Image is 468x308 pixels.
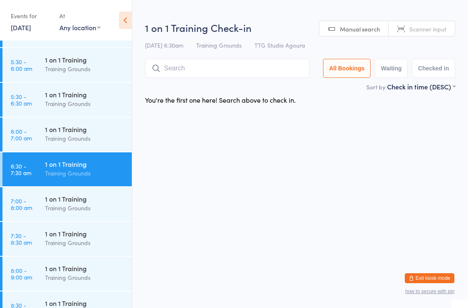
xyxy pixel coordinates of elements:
[145,95,296,104] div: You're the first one here! Search above to check in.
[11,128,32,141] time: 6:00 - 7:00 am
[45,273,125,282] div: Training Grounds
[323,59,371,78] button: All Bookings
[2,83,132,117] a: 5:30 -6:30 am1 on 1 TrainingTraining Grounds
[45,298,125,308] div: 1 on 1 Training
[45,99,125,108] div: Training Grounds
[409,25,447,33] span: Scanner input
[45,90,125,99] div: 1 on 1 Training
[405,289,454,294] button: how to secure with pin
[254,41,305,49] span: TTG Studio Agoura
[59,23,100,32] div: Any location
[2,257,132,291] a: 8:00 -9:00 am1 on 1 TrainingTraining Grounds
[45,64,125,74] div: Training Grounds
[2,48,132,82] a: 5:30 -6:00 am1 on 1 TrainingTraining Grounds
[11,267,32,280] time: 8:00 - 9:00 am
[2,118,132,152] a: 6:00 -7:00 am1 on 1 TrainingTraining Grounds
[196,41,242,49] span: Training Grounds
[11,93,32,106] time: 5:30 - 6:30 am
[387,82,455,91] div: Check in time (DESC)
[11,197,32,211] time: 7:00 - 8:00 am
[145,21,455,34] h2: 1 on 1 Training Check-in
[145,59,309,78] input: Search
[11,9,51,23] div: Events for
[45,134,125,143] div: Training Grounds
[45,168,125,178] div: Training Grounds
[145,41,183,49] span: [DATE] 6:30am
[11,232,32,245] time: 7:30 - 8:30 am
[2,152,132,186] a: 6:30 -7:30 am1 on 1 TrainingTraining Grounds
[45,203,125,213] div: Training Grounds
[405,273,454,283] button: Exit kiosk mode
[45,238,125,248] div: Training Grounds
[366,83,385,91] label: Sort by
[340,25,380,33] span: Manual search
[45,264,125,273] div: 1 on 1 Training
[45,55,125,64] div: 1 on 1 Training
[2,222,132,256] a: 7:30 -8:30 am1 on 1 TrainingTraining Grounds
[412,59,455,78] button: Checked in
[45,159,125,168] div: 1 on 1 Training
[11,58,32,72] time: 5:30 - 6:00 am
[375,59,408,78] button: Waiting
[59,9,100,23] div: At
[45,229,125,238] div: 1 on 1 Training
[45,125,125,134] div: 1 on 1 Training
[11,163,31,176] time: 6:30 - 7:30 am
[2,187,132,221] a: 7:00 -8:00 am1 on 1 TrainingTraining Grounds
[45,194,125,203] div: 1 on 1 Training
[11,23,31,32] a: [DATE]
